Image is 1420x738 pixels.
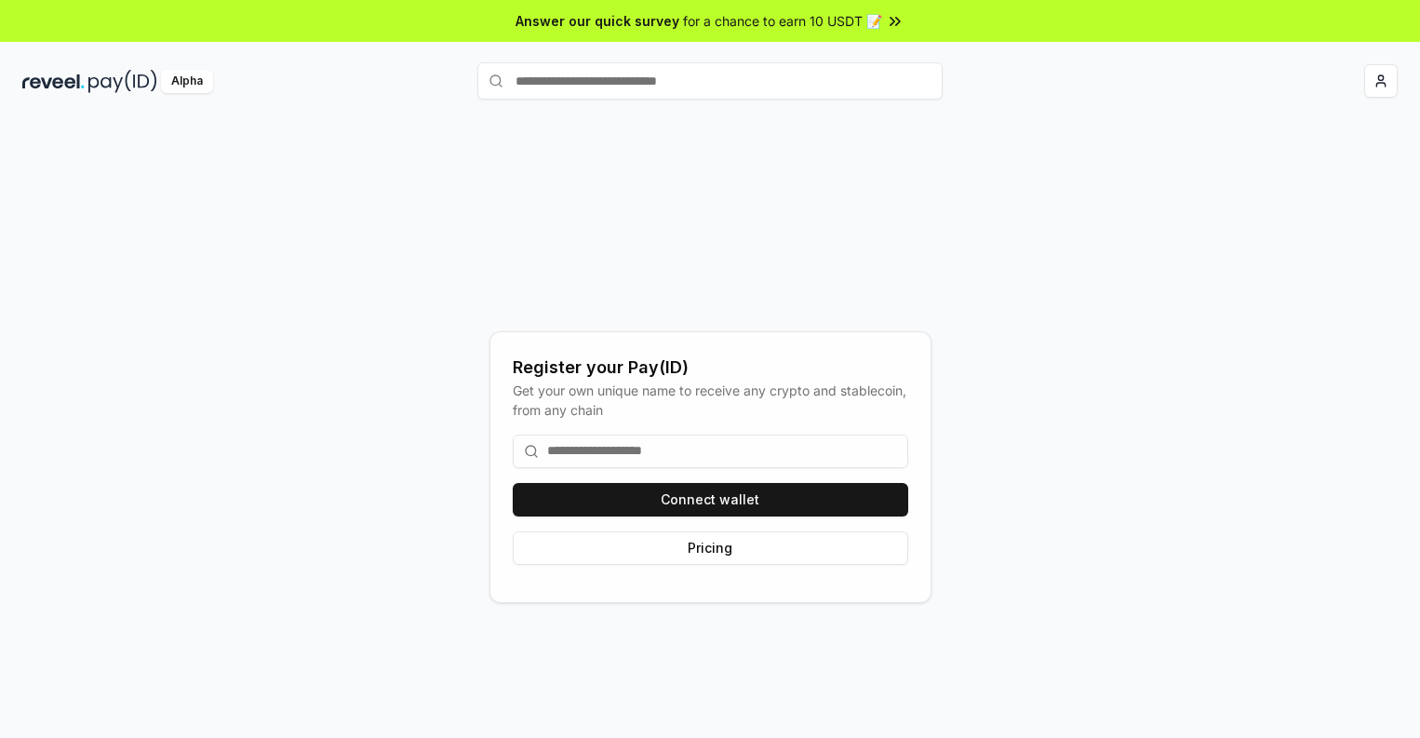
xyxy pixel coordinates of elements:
div: Alpha [161,70,213,93]
img: reveel_dark [22,70,85,93]
button: Connect wallet [513,483,908,517]
button: Pricing [513,531,908,565]
span: for a chance to earn 10 USDT 📝 [683,11,882,31]
div: Register your Pay(ID) [513,355,908,381]
div: Get your own unique name to receive any crypto and stablecoin, from any chain [513,381,908,420]
span: Answer our quick survey [516,11,679,31]
img: pay_id [88,70,157,93]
